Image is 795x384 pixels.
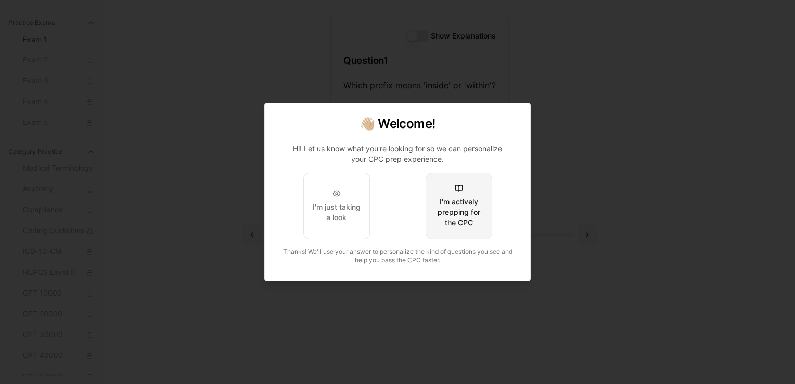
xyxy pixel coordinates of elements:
[277,116,518,132] h2: 👋🏼 Welcome!
[286,144,509,164] p: Hi! Let us know what you're looking for so we can personalize your CPC prep experience.
[434,197,483,228] div: I'm actively prepping for the CPC
[303,173,370,239] button: I'm just taking a look
[312,202,361,223] div: I'm just taking a look
[426,173,492,239] button: I'm actively prepping for the CPC
[283,248,512,264] span: Thanks! We'll use your answer to personalize the kind of questions you see and help you pass the ...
